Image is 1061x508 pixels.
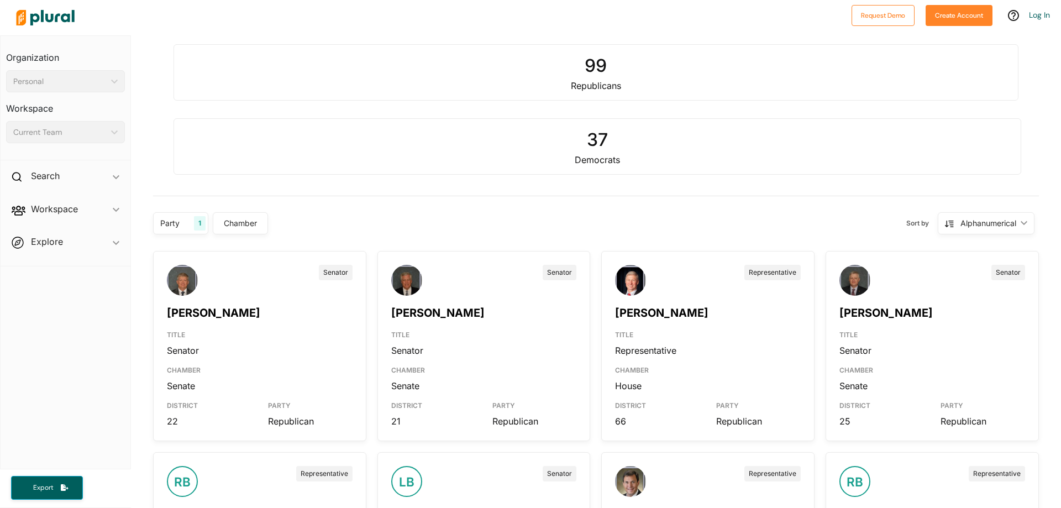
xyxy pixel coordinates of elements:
div: 99 [182,53,1010,79]
div: 1 [194,216,206,231]
div: 22 [167,415,251,427]
div: PARTY [492,392,577,415]
div: CHAMBER [615,357,801,380]
div: DISTRICT [167,392,251,415]
a: [PERSON_NAME] [391,306,485,320]
div: Personal [13,76,107,87]
div: Democrats [182,153,1013,166]
div: House [615,380,801,392]
div: Representative [296,466,353,481]
div: LB [391,466,422,497]
div: PARTY [941,392,1025,415]
h3: Organization [6,41,125,66]
div: Republicans [182,79,1010,92]
div: Republican [492,415,577,427]
div: Representative [615,344,801,357]
div: CHAMBER [167,357,353,380]
div: DISTRICT [839,392,924,415]
div: 21 [391,415,476,427]
span: Sort by [906,218,938,228]
h3: Workspace [6,92,125,117]
div: Republican [268,415,353,427]
div: Senate [167,380,353,392]
div: TITLE [839,321,1025,344]
div: 25 [839,415,924,427]
div: Current Team [13,127,107,138]
div: CHAMBER [839,357,1025,380]
div: Senator [991,265,1025,280]
img: Headshot of Gerald Allen [391,265,422,308]
a: [PERSON_NAME] [839,306,933,320]
div: 37 [182,127,1013,153]
div: Alphanumerical [960,217,1016,229]
button: Request Demo [852,5,915,26]
img: Headshot of Will Barfoot [839,265,870,308]
div: CHAMBER [391,357,577,380]
div: RB [167,466,198,497]
div: Republican [716,415,801,427]
div: DISTRICT [391,392,476,415]
div: PARTY [716,392,801,415]
h2: Search [31,170,60,182]
div: Senator [391,344,577,357]
a: Log In [1029,10,1050,20]
div: Senator [319,265,353,280]
div: Representative [744,265,801,280]
div: Republican [941,415,1025,427]
button: Create Account [926,5,992,26]
div: Chamber [220,217,261,229]
div: RB [839,466,870,497]
div: Party [160,217,187,229]
a: [PERSON_NAME] [615,306,708,320]
button: Export [11,476,83,500]
div: TITLE [391,321,577,344]
div: 66 [615,415,700,427]
img: Headshot of Alan Baker [615,265,646,308]
div: DISTRICT [615,392,700,415]
a: Create Account [926,9,992,20]
img: Headshot of Greg Albritton [167,265,198,308]
div: Senator [543,265,576,280]
div: Representative [744,466,801,481]
a: [PERSON_NAME] [167,306,260,320]
div: Senator [839,344,1025,357]
div: TITLE [615,321,801,344]
div: Senate [391,380,577,392]
div: PARTY [268,392,353,415]
div: Senator [543,466,576,481]
div: Senator [167,344,353,357]
div: Senate [839,380,1025,392]
a: Request Demo [852,9,915,20]
span: Export [25,483,61,493]
div: TITLE [167,321,353,344]
div: Representative [969,466,1025,481]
